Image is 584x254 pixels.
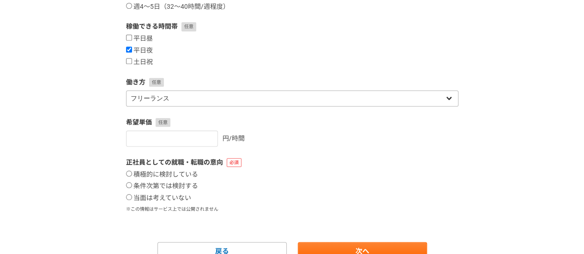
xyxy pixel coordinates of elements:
[126,182,198,190] label: 条件次第では検討する
[126,158,458,167] label: 正社員としての就職・転職の意向
[126,3,229,11] label: 週4〜5日（32〜40時間/週程度）
[126,3,132,9] input: 週4〜5日（32〜40時間/週程度）
[126,77,458,87] label: 働き方
[126,22,458,31] label: 稼働できる時間帯
[126,118,458,127] label: 希望単価
[126,182,132,188] input: 条件次第では検討する
[126,47,153,55] label: 平日夜
[126,171,198,179] label: 積極的に検討している
[126,171,132,177] input: 積極的に検討している
[126,58,132,64] input: 土日祝
[223,135,245,142] span: 円/時間
[126,194,132,200] input: 当面は考えていない
[126,35,132,41] input: 平日昼
[126,35,153,43] label: 平日昼
[126,47,132,53] input: 平日夜
[126,206,458,213] p: ※この情報はサービス上では公開されません
[126,58,153,66] label: 土日祝
[126,194,191,202] label: 当面は考えていない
